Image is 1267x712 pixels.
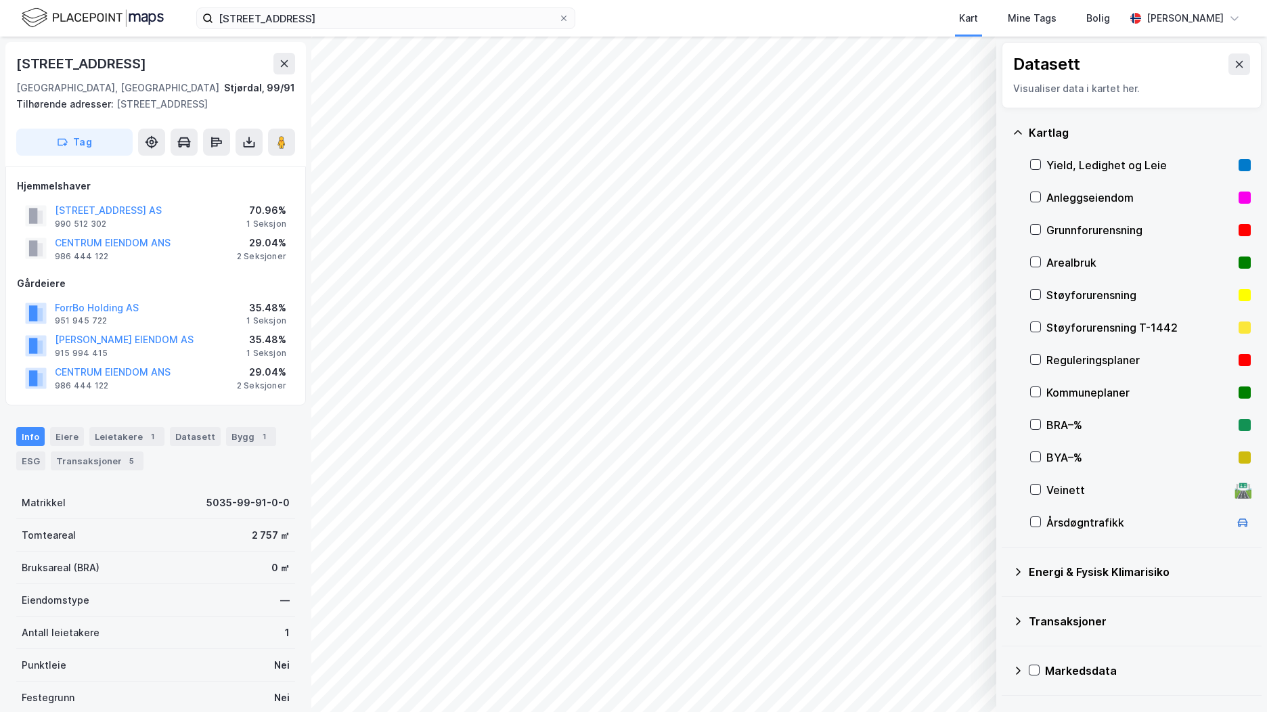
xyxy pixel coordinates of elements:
div: [STREET_ADDRESS] [16,53,149,74]
div: Årsdøgntrafikk [1046,514,1229,531]
div: Eiendomstype [22,592,89,608]
div: Antall leietakere [22,625,99,641]
div: Gårdeiere [17,275,294,292]
input: Søk på adresse, matrikkel, gårdeiere, leietakere eller personer [213,8,558,28]
div: 951 945 722 [55,315,107,326]
img: logo.f888ab2527a4732fd821a326f86c7f29.svg [22,6,164,30]
div: Veinett [1046,482,1229,498]
div: Kommuneplaner [1046,384,1233,401]
div: BYA–% [1046,449,1233,466]
div: Tomteareal [22,527,76,543]
div: Transaksjoner [1029,613,1251,629]
div: [STREET_ADDRESS] [16,96,284,112]
div: Punktleie [22,657,66,673]
div: 1 [285,625,290,641]
div: 70.96% [246,202,286,219]
div: Matrikkel [22,495,66,511]
div: Mine Tags [1008,10,1057,26]
div: Yield, Ledighet og Leie [1046,157,1233,173]
div: 29.04% [237,364,286,380]
div: Energi & Fysisk Klimarisiko [1029,564,1251,580]
div: Datasett [1013,53,1080,75]
div: ESG [16,451,45,470]
div: 986 444 122 [55,251,108,262]
div: Bygg [226,427,276,446]
div: Stjørdal, 99/91 [224,80,295,96]
div: Festegrunn [22,690,74,706]
div: 0 ㎡ [271,560,290,576]
div: 1 [257,430,271,443]
div: 2 757 ㎡ [252,527,290,543]
div: Kontrollprogram for chat [1199,647,1267,712]
div: 2 Seksjoner [237,380,286,391]
div: 5035-99-91-0-0 [206,495,290,511]
div: 986 444 122 [55,380,108,391]
div: [PERSON_NAME] [1147,10,1224,26]
div: 1 Seksjon [246,348,286,359]
div: Reguleringsplaner [1046,352,1233,368]
div: 🛣️ [1234,481,1252,499]
div: Eiere [50,427,84,446]
div: 29.04% [237,235,286,251]
div: Visualiser data i kartet her. [1013,81,1250,97]
div: Leietakere [89,427,164,446]
div: 1 Seksjon [246,315,286,326]
div: Bolig [1086,10,1110,26]
div: 35.48% [246,332,286,348]
div: Datasett [170,427,221,446]
div: Transaksjoner [51,451,143,470]
div: 1 [146,430,159,443]
div: Nei [274,690,290,706]
div: Støyforurensning T-1442 [1046,319,1233,336]
div: 5 [125,454,138,468]
div: Info [16,427,45,446]
div: 35.48% [246,300,286,316]
iframe: Chat Widget [1199,647,1267,712]
span: Tilhørende adresser: [16,98,116,110]
div: 915 994 415 [55,348,108,359]
div: Bruksareal (BRA) [22,560,99,576]
div: Arealbruk [1046,254,1233,271]
div: Nei [274,657,290,673]
div: — [280,592,290,608]
div: 990 512 302 [55,219,106,229]
div: Markedsdata [1045,663,1251,679]
div: Støyforurensning [1046,287,1233,303]
div: BRA–% [1046,417,1233,433]
div: Grunnforurensning [1046,222,1233,238]
div: 2 Seksjoner [237,251,286,262]
button: Tag [16,129,133,156]
div: [GEOGRAPHIC_DATA], [GEOGRAPHIC_DATA] [16,80,219,96]
div: 1 Seksjon [246,219,286,229]
div: Kart [959,10,978,26]
div: Hjemmelshaver [17,178,294,194]
div: Anleggseiendom [1046,190,1233,206]
div: Kartlag [1029,125,1251,141]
